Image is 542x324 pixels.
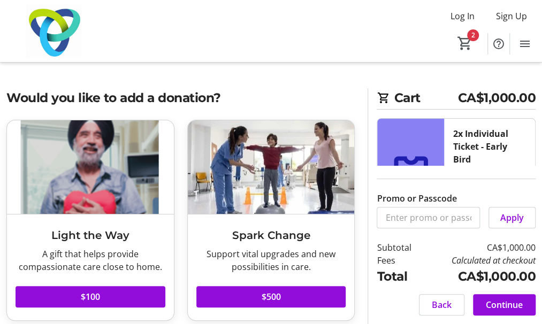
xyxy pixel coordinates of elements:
[377,88,536,110] h2: Cart
[196,248,346,273] div: Support vital upgrades and new possibilities in care.
[451,10,475,22] span: Log In
[423,267,536,286] td: CA$1,000.00
[16,286,165,307] button: $100
[488,33,509,55] button: Help
[487,7,536,25] button: Sign Up
[16,227,165,243] h3: Light the Way
[473,294,536,315] button: Continue
[6,4,102,58] img: Trillium Health Partners Foundation's Logo
[6,88,355,107] h2: Would you like to add a donation?
[16,248,165,273] div: A gift that helps provide compassionate care close to home.
[442,7,483,25] button: Log In
[188,120,355,214] img: Spark Change
[419,294,464,315] button: Back
[7,120,174,214] img: Light the Way
[453,127,526,166] div: 2x Individual Ticket - Early Bird
[514,33,536,55] button: Menu
[496,10,527,22] span: Sign Up
[377,241,423,254] td: Subtotal
[432,298,452,311] span: Back
[261,290,280,303] span: $500
[377,267,423,286] td: Total
[377,254,423,267] td: Fees
[488,207,536,228] button: Apply
[377,207,480,228] input: Enter promo or passcode
[423,241,536,254] td: CA$1,000.00
[196,227,346,243] h3: Spark Change
[423,254,536,267] td: Calculated at checkout
[377,192,456,205] label: Promo or Passcode
[455,34,475,53] button: Cart
[486,298,523,311] span: Continue
[81,290,100,303] span: $100
[457,88,536,107] span: CA$1,000.00
[500,211,524,224] span: Apply
[196,286,346,307] button: $500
